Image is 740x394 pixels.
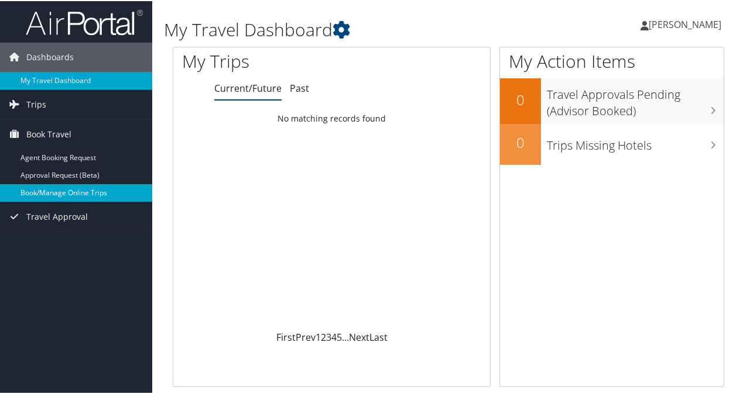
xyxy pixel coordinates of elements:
a: Prev [296,330,316,343]
a: First [276,330,296,343]
span: Trips [26,89,46,118]
span: Dashboards [26,42,74,71]
h3: Trips Missing Hotels [547,130,724,153]
span: … [342,330,349,343]
a: 0Travel Approvals Pending (Advisor Booked) [500,77,724,122]
h1: My Action Items [500,48,724,72]
a: Next [349,330,369,343]
a: 2 [321,330,326,343]
a: 0Trips Missing Hotels [500,123,724,164]
a: Past [290,81,309,94]
h2: 0 [500,132,541,151]
a: 3 [326,330,331,343]
a: 4 [331,330,337,343]
span: [PERSON_NAME] [649,17,721,30]
h1: My Trips [182,48,350,72]
a: Last [369,330,388,343]
span: Travel Approval [26,201,88,230]
a: 1 [316,330,321,343]
h2: 0 [500,89,541,109]
h3: Travel Approvals Pending (Advisor Booked) [547,80,724,118]
img: airportal-logo.png [26,8,143,35]
a: Current/Future [214,81,282,94]
a: 5 [337,330,342,343]
td: No matching records found [173,107,490,128]
span: Book Travel [26,119,71,148]
h1: My Travel Dashboard [164,16,543,41]
a: [PERSON_NAME] [640,6,733,41]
